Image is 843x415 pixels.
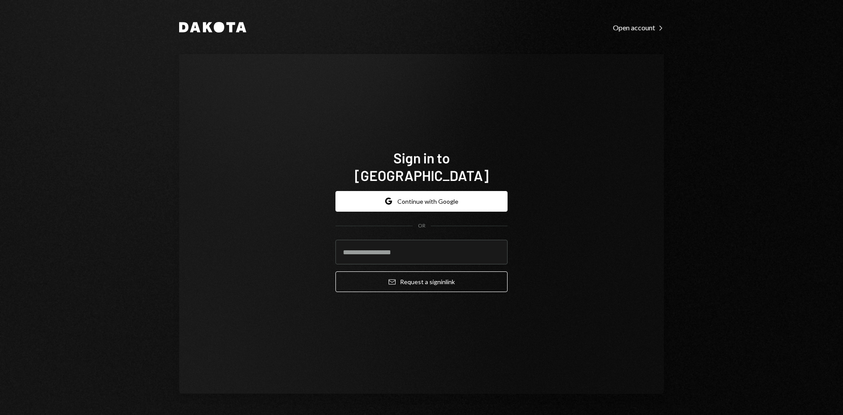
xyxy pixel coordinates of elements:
button: Request a signinlink [335,271,508,292]
div: OR [418,222,425,230]
h1: Sign in to [GEOGRAPHIC_DATA] [335,149,508,184]
button: Continue with Google [335,191,508,212]
div: Open account [613,23,664,32]
a: Open account [613,22,664,32]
